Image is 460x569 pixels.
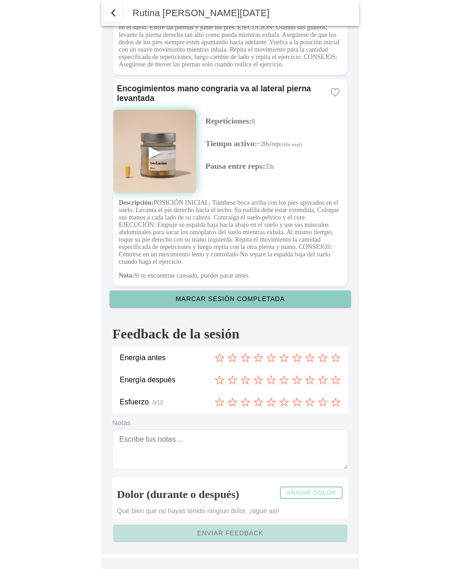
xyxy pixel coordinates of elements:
[205,161,347,171] p: 33s
[117,84,323,103] ion-card-title: Encogimientos mano congraria va al lateral pierna levantada
[119,199,342,266] p: POSICIÓN INICIAL: Túmbese boca arriba con los pies apoyados en el suelo. Levanta el pie derecho h...
[205,116,252,125] span: Repeticiones:
[117,507,344,515] div: Qué bien que no hayas tenido ningíun dolor, ¡sigue así!
[119,199,153,206] strong: Descripción:
[123,8,359,18] ion-title: Rutina [PERSON_NAME][DATE]
[119,9,342,68] p: POSICIÓN INICIAL: Acuéstese sobre el lado derecho y coloque su codo derecho bajo su cabeza y su m...
[112,326,348,342] h3: Feedback de la sesión
[205,116,347,126] p: 8
[112,419,348,427] label: Notas
[117,489,239,500] h4: Dolor (durante o después)
[205,139,347,148] p: ~20s/rep
[119,272,342,279] p: Si te encuentras cansado, puedes parar antes.
[279,142,302,147] small: (160s total)
[205,161,265,171] span: Pausa entre reps:
[120,398,215,406] ion-label: Esfuerzo
[120,354,215,362] ion-label: Energía antes
[119,272,134,279] strong: Nota:
[120,376,215,384] ion-label: Energía después
[152,399,163,406] small: 0/10
[280,486,343,499] ion-button: Añadir dolor
[110,290,351,307] ion-button: Marcar sesión completada
[205,139,257,148] span: Tiempo activo:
